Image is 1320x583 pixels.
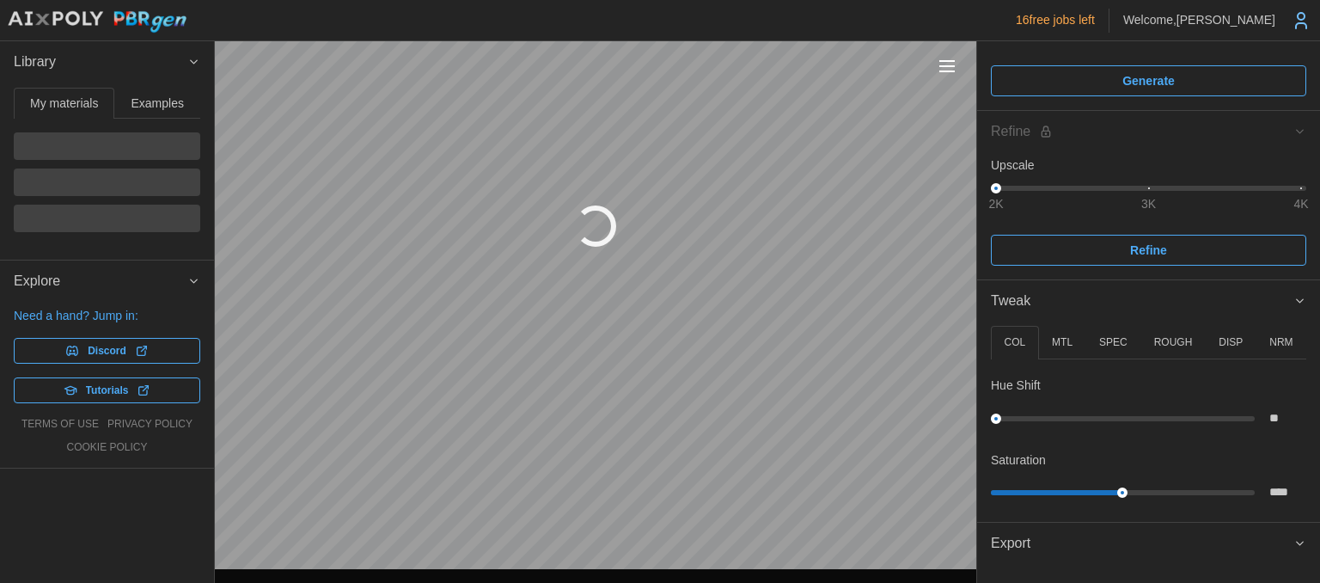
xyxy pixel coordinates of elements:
a: Tutorials [14,377,200,403]
button: Export [977,523,1320,565]
p: ROUGH [1154,335,1193,350]
span: Tutorials [86,378,129,402]
span: Discord [88,339,126,363]
p: MTL [1052,335,1072,350]
span: Export [991,523,1293,565]
p: NRM [1269,335,1292,350]
div: Refine [991,121,1293,143]
p: Need a hand? Jump in: [14,307,200,324]
button: Refine [977,111,1320,153]
span: Explore [14,261,187,303]
p: COL [1004,335,1025,350]
p: Saturation [991,451,1046,469]
span: My materials [30,97,98,109]
span: Generate [1122,66,1175,95]
div: Tweak [977,322,1320,521]
p: Hue Shift [991,377,1041,394]
img: AIxPoly PBRgen [7,10,187,34]
a: privacy policy [107,417,192,432]
a: terms of use [21,417,99,432]
button: Generate [991,65,1306,96]
button: Tweak [977,280,1320,322]
button: Toggle viewport controls [935,54,959,78]
button: Refine [991,235,1306,266]
span: Examples [131,97,184,109]
span: Refine [1130,236,1167,265]
span: Library [14,41,187,83]
div: Refine [977,152,1320,279]
p: DISP [1219,335,1243,350]
p: Welcome, [PERSON_NAME] [1123,11,1275,28]
p: Upscale [991,156,1306,174]
a: cookie policy [66,440,147,455]
a: Discord [14,338,200,364]
p: SPEC [1099,335,1127,350]
span: Tweak [991,280,1293,322]
p: 16 free jobs left [1016,11,1095,28]
div: Export [977,565,1320,583]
